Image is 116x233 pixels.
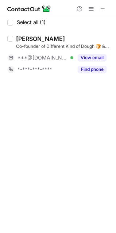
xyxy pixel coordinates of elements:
[78,66,107,73] button: Reveal Button
[16,43,112,50] div: Co-founder of Different Kind of Dough 🍞 & Business Development Manager
[7,4,51,13] img: ContactOut v5.3.10
[16,35,65,42] div: [PERSON_NAME]
[17,19,46,25] span: Select all (1)
[78,54,107,61] button: Reveal Button
[18,54,68,61] span: ***@[DOMAIN_NAME]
